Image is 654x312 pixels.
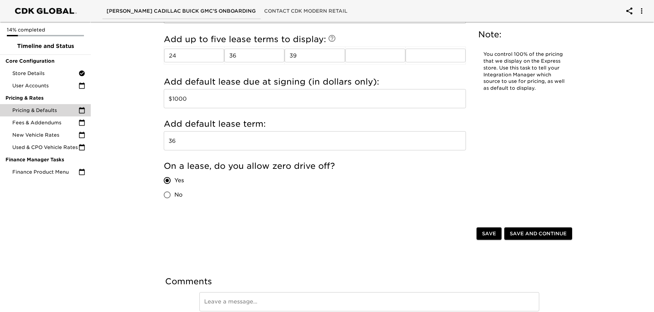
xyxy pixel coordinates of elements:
[174,191,183,199] span: No
[7,26,84,33] p: 14% completed
[165,276,573,287] h5: Comments
[633,3,650,19] button: account of current user
[264,7,347,15] span: Contact CDK Modern Retail
[12,119,78,126] span: Fees & Addendums
[164,89,466,108] input: Example: $3500
[477,227,502,240] button: Save
[12,144,78,151] span: Used & CPO Vehicle Rates
[164,118,466,129] h5: Add default lease term:
[5,156,85,163] span: Finance Manager Tasks
[5,42,85,50] span: Timeline and Status
[164,161,466,172] h5: On a lease, do you allow zero drive off?
[12,132,78,138] span: New Vehicle Rates
[5,58,85,64] span: Core Configuration
[12,82,78,89] span: User Accounts
[164,76,466,87] h5: Add default lease due at signing (in dollars only):
[510,229,567,238] span: Save and Continue
[12,107,78,114] span: Pricing & Defaults
[621,3,638,19] button: account of current user
[504,227,572,240] button: Save and Continue
[164,131,466,150] input: Example: 36 months
[12,169,78,175] span: Finance Product Menu
[482,229,496,238] span: Save
[12,70,78,77] span: Store Details
[483,51,566,92] p: You control 100% of the pricing that we display on the Express store. Use this task to tell your ...
[174,176,184,185] span: Yes
[107,7,256,15] span: [PERSON_NAME] Cadillac Buick GMC's Onboarding
[478,29,571,40] h5: Note:
[164,34,466,45] h5: Add up to five lease terms to display:
[5,95,85,101] span: Pricing & Rates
